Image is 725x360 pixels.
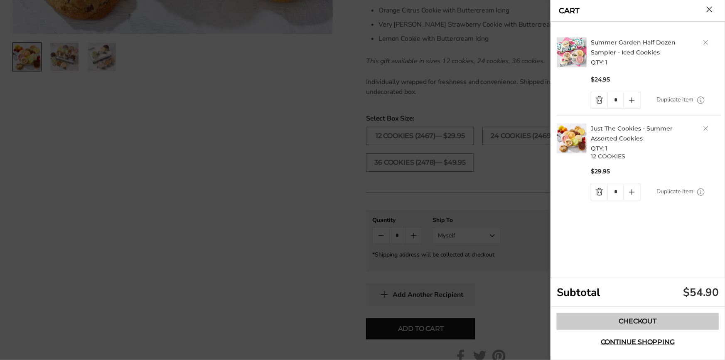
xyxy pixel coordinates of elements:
div: Subtotal [551,278,725,307]
a: Quantity plus button [624,92,640,108]
a: Quantity minus button [591,184,607,200]
button: Continue shopping [557,334,719,350]
p: 12 COOKIES [591,153,721,159]
a: Summer Garden Half Dozen Sampler - Iced Cookies [591,39,676,56]
a: Duplicate item [656,187,693,196]
a: Delete product [703,40,708,45]
div: $54.90 [683,285,719,300]
input: Quantity Input [607,184,624,200]
a: Delete product [703,126,708,131]
h2: QTY: 1 [591,123,721,153]
input: Quantity Input [607,92,624,108]
a: CART [559,7,580,15]
span: Continue shopping [601,339,675,345]
img: C. Krueger's. image [557,37,587,67]
h2: QTY: 1 [591,37,721,67]
a: Duplicate item [656,95,693,104]
a: Quantity minus button [591,92,607,108]
button: Close cart [706,6,713,12]
span: $24.95 [591,76,610,84]
img: C. Krueger's. image [557,123,587,153]
a: Quantity plus button [624,184,640,200]
iframe: Sign Up via Text for Offers [7,328,86,353]
a: Just The Cookies - Summer Assorted Cookies [591,125,673,142]
span: $29.95 [591,168,610,175]
a: Checkout [557,313,719,330]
